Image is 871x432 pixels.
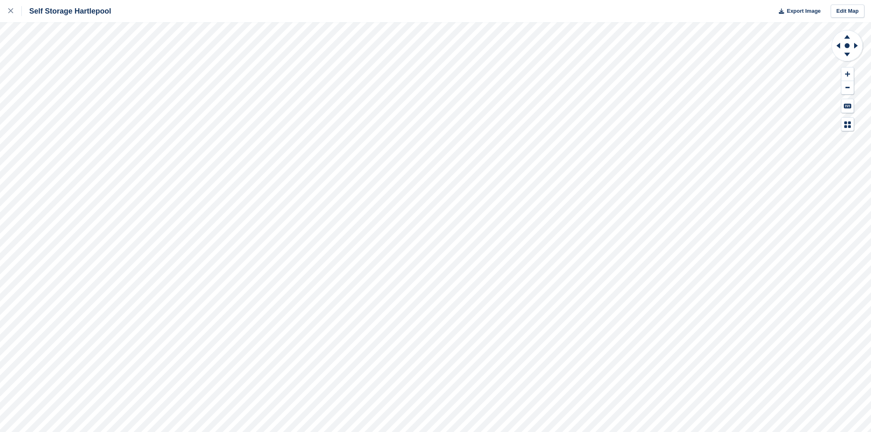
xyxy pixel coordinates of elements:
span: Export Image [787,7,820,15]
button: Map Legend [841,118,854,131]
button: Zoom In [841,67,854,81]
div: Self Storage Hartlepool [22,6,111,16]
button: Export Image [774,5,821,18]
a: Edit Map [831,5,864,18]
button: Zoom Out [841,81,854,95]
button: Keyboard Shortcuts [841,99,854,113]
